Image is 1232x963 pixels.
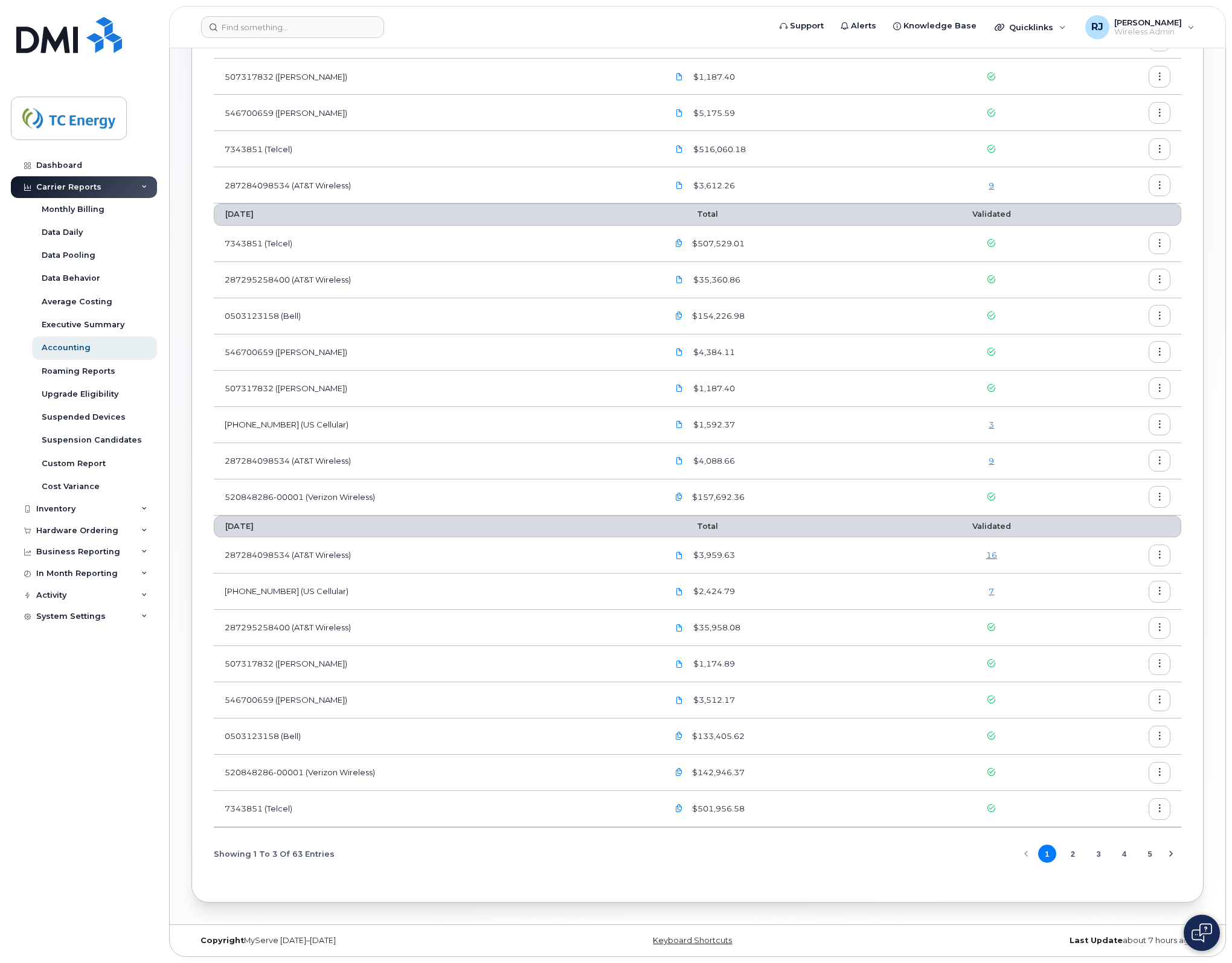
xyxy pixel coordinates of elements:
[986,15,1074,39] div: Quicklinks
[691,274,740,286] span: $35,360.86
[214,407,657,443] td: [PHONE_NUMBER] (US Cellular)
[690,238,745,249] span: $507,529.01
[1114,18,1182,27] span: [PERSON_NAME]
[214,646,657,682] td: 507317832 ([PERSON_NAME])
[214,95,657,131] td: 546700659 ([PERSON_NAME])
[214,516,657,537] th: [DATE]
[989,420,994,429] a: 3
[1009,22,1053,32] span: Quicklinks
[668,378,691,399] a: TCEnergy.Rogers-Jul08_2025-3018918046.pdf
[866,936,1204,945] div: about 7 hours ago
[214,537,657,574] td: 287284098534 (AT&T Wireless)
[691,658,735,670] span: $1,174.89
[885,14,985,38] a: Knowledge Base
[989,586,994,596] a: 7
[214,791,657,827] td: 7343851 (Telcel)
[214,574,657,610] td: [PHONE_NUMBER] (US Cellular)
[691,347,735,358] span: $4,384.11
[191,936,529,945] div: MyServe [DATE]–[DATE]
[914,516,1070,537] th: Validated
[201,936,244,945] strong: Copyright
[691,455,735,467] span: $4,088.66
[668,450,691,472] a: TCEnergy.287284098534_20250701_F.pdf
[668,102,691,123] a: TCEnergy.Rogers-Aug08_2025-3033178534.pdf
[668,210,718,219] span: Total
[668,342,691,363] a: TCEnergy.Rogers-Jul08_2025-3018917546.pdf
[1064,845,1082,863] button: Page 2
[214,59,657,95] td: 507317832 ([PERSON_NAME])
[832,14,885,38] a: Alerts
[214,203,657,225] th: [DATE]
[691,383,735,394] span: $1,187.40
[1038,845,1056,863] button: Page 1
[1192,923,1212,942] img: Open chat
[790,20,824,32] span: Support
[214,610,657,646] td: 287295258400 (AT&T Wireless)
[214,131,657,167] td: 7343851 (Telcel)
[1115,845,1134,863] button: Page 4
[214,845,335,863] span: Showing 1 To 3 Of 63 Entries
[668,66,691,87] a: TCEnergy.Rogers-Aug08_2025-3033178787.pdf
[903,20,977,32] span: Knowledge Base
[1089,845,1108,863] button: Page 3
[771,14,832,38] a: Support
[690,767,745,778] span: $142,946.37
[214,298,657,334] td: 0503123158 (Bell)
[668,653,691,674] a: TCEnergy.Rogers-Jun08_2025-3004757952.pdf
[690,803,745,814] span: $501,956.58
[691,144,746,155] span: $516,060.18
[668,617,691,638] a: TCEnergy.287295258400_20250611_F.pdf
[214,479,657,516] td: 520848286-00001 (Verizon Wireless)
[214,226,657,262] td: 7343851 (Telcel)
[691,107,735,119] span: $5,175.59
[668,545,691,566] a: TCEnergy.287284098534_20250601_F.pdf
[668,522,718,531] span: Total
[214,755,657,791] td: 520848286-00001 (Verizon Wireless)
[1077,15,1203,39] div: Renay John
[851,20,876,32] span: Alerts
[1141,845,1159,863] button: Page 5
[691,622,740,633] span: $35,958.08
[914,203,1070,225] th: Validated
[690,491,745,503] span: $157,692.36
[691,180,735,191] span: $3,612.26
[668,138,691,159] a: RReporteFyc_588239_588239.xlsx
[214,682,657,718] td: 546700659 ([PERSON_NAME])
[986,550,997,560] a: 16
[989,181,994,190] a: 9
[214,262,657,298] td: 287295258400 (AT&T Wireless)
[1162,845,1180,863] button: Next Page
[214,718,657,755] td: 0503123158 (Bell)
[690,731,745,742] span: $133,405.62
[691,71,735,83] span: $1,187.40
[1091,20,1103,34] span: RJ
[1114,27,1182,37] span: Wireless Admin
[201,16,384,38] input: Find something...
[989,456,994,466] a: 9
[668,689,691,711] a: TCEnergy.Rogers-Jun08_2025-3004757861.pdf
[214,371,657,407] td: 507317832 ([PERSON_NAME])
[668,174,691,196] a: TCEnergy.287284098534_20250801_F.pdf
[691,586,735,597] span: $2,424.79
[691,549,735,561] span: $3,959.63
[214,334,657,371] td: 546700659 ([PERSON_NAME])
[214,167,657,203] td: 287284098534 (AT&T Wireless)
[1070,936,1123,945] strong: Last Update
[691,694,735,706] span: $3,512.17
[668,269,691,290] a: TCEnergy.287295258400_20250711_F.pdf
[691,419,735,430] span: $1,592.37
[214,443,657,479] td: 287284098534 (AT&T Wireless)
[690,310,745,322] span: $154,226.98
[668,581,691,602] a: US Cellular 920835974 06082025.pdf
[668,414,691,435] a: US Cellular 920835974 07082025 Inv 0742455364.pdf
[653,936,732,945] a: Keyboard Shortcuts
